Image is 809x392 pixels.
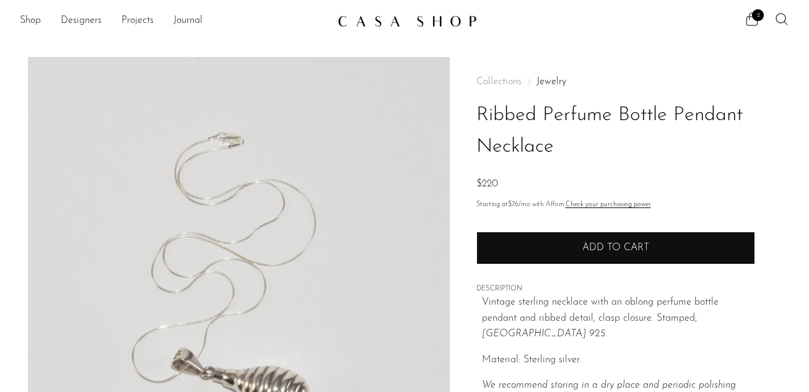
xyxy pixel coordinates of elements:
button: Add to cart [476,232,755,264]
a: Journal [173,13,203,29]
span: DESCRIPTION [476,284,755,295]
nav: Breadcrumbs [476,77,755,87]
span: 2 [752,9,764,21]
a: Jewelry [536,77,566,87]
a: Check your purchasing power - Learn more about Affirm Financing (opens in modal) [566,201,651,208]
span: $76 [508,201,518,208]
a: Designers [61,13,102,29]
span: Add to cart [582,243,649,253]
p: Material: Sterling silver. [482,352,755,368]
nav: Desktop navigation [20,11,328,32]
p: Vintage sterling necklace with an oblong perfume bottle pendant and ribbed detail, clasp closure.... [482,295,755,342]
em: [GEOGRAPHIC_DATA] 925. [482,329,607,339]
ul: NEW HEADER MENU [20,11,328,32]
span: Collections [476,77,522,87]
p: Starting at /mo with Affirm. [476,199,755,211]
a: Shop [20,13,41,29]
a: Projects [121,13,154,29]
h1: Ribbed Perfume Bottle Pendant Necklace [476,100,755,163]
span: $220 [476,179,498,189]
